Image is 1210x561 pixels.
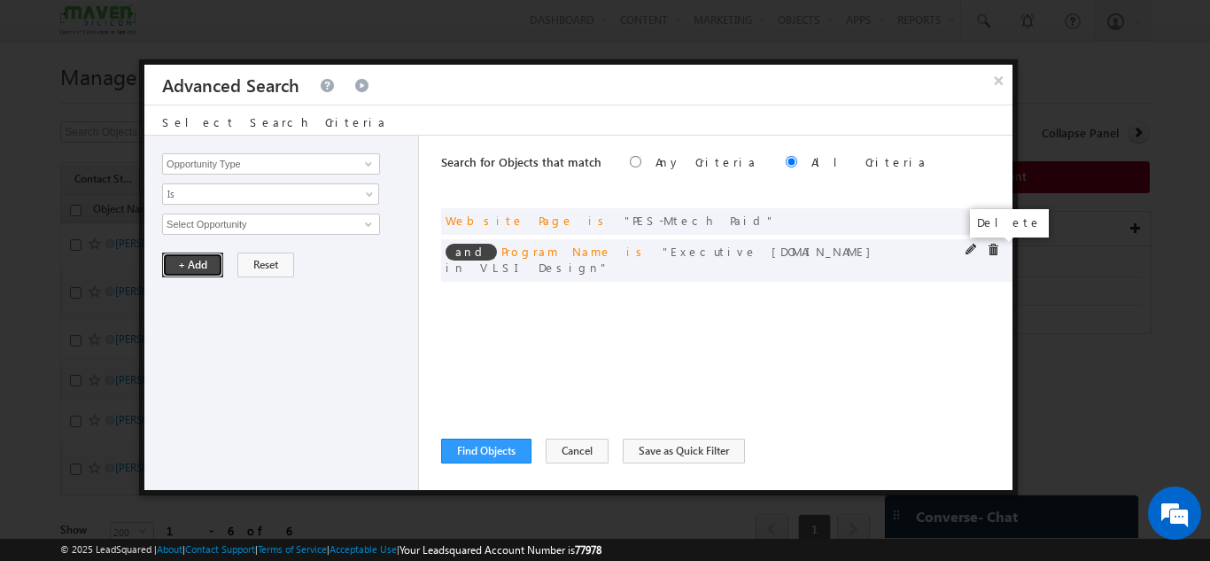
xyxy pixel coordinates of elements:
span: 77978 [575,543,601,557]
span: is [626,244,648,259]
a: Terms of Service [258,543,327,555]
a: Show All Items [355,155,377,173]
span: Your Leadsquared Account Number is [399,543,601,557]
a: Is [162,183,379,205]
span: Search for Objects that match [441,154,601,169]
label: All Criteria [811,154,927,169]
label: Any Criteria [655,154,757,169]
div: Chat with us now [92,93,298,116]
button: Reset [237,253,294,277]
span: © 2025 LeadSquared | | | | | [60,542,601,558]
button: Find Objects [441,439,531,464]
button: × [984,65,1012,96]
button: Cancel [546,439,609,464]
h3: Advanced Search [162,65,299,105]
span: Executive [DOMAIN_NAME] in VLSI Design [446,244,880,275]
span: Website Page [446,213,574,228]
div: Delete [970,209,1049,238]
span: is [588,213,610,228]
span: PES-Mtech Paid [624,213,775,228]
textarea: Type your message and hit 'Enter' [23,164,323,420]
input: Type to Search [162,214,380,235]
button: Save as Quick Filter [623,439,745,464]
input: Type to Search [162,153,380,175]
button: + Add [162,253,223,277]
img: d_60004797649_company_0_60004797649 [30,93,74,116]
div: Minimize live chat window [291,9,333,51]
a: Show All Items [355,215,377,233]
a: Acceptable Use [330,543,397,555]
span: Is [163,186,355,202]
span: and [446,244,497,261]
span: Select Search Criteria [162,114,387,129]
a: Contact Support [185,543,255,555]
a: About [157,543,182,555]
em: Start Chat [241,435,322,459]
span: Program Name [501,244,612,259]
